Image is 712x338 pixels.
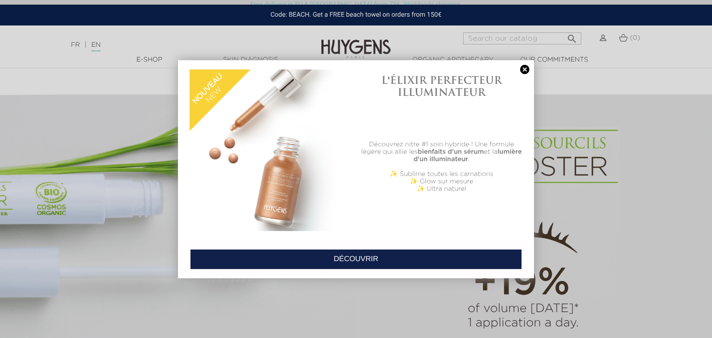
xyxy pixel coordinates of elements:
a: DÉCOUVRIR [190,249,522,269]
h1: L'ÉLIXIR PERFECTEUR ILLUMINATEUR [361,74,522,99]
b: bienfaits d'un sérum [418,149,484,155]
p: ✨ Ultra naturel [361,185,522,193]
b: lumière d'un illuminateur [413,149,522,163]
p: Découvrez nitre #1 soin hybride ! Une formule légère qui allie les et la . [361,141,522,163]
p: ✨ Sublime toutes les carnations [361,170,522,178]
p: ✨ Glow sur mesure [361,178,522,185]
